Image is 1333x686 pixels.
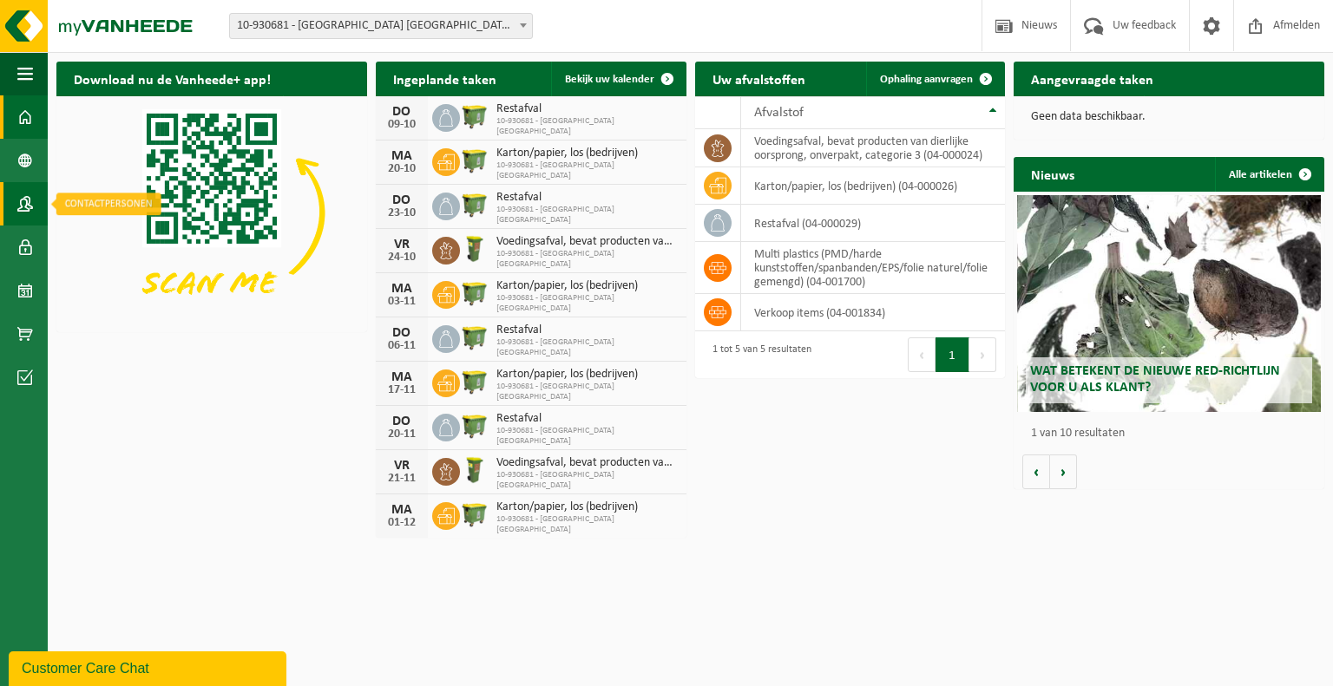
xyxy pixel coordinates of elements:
[1017,195,1322,412] a: Wat betekent de nieuwe RED-richtlijn voor u als klant?
[384,193,419,207] div: DO
[1215,157,1323,192] a: Alle artikelen
[741,294,1006,331] td: verkoop items (04-001834)
[460,500,489,529] img: WB-1100-HPE-GN-50
[384,207,419,219] div: 23-10
[384,428,419,441] div: 20-11
[384,105,419,119] div: DO
[384,517,419,529] div: 01-12
[460,190,489,219] img: WB-1100-HPE-GN-50
[741,167,1006,205] td: karton/papier, los (bedrijven) (04-000026)
[384,459,419,473] div: VR
[229,13,533,39] span: 10-930681 - KÄRCHER CENTER OUDENAARDE - OUDENAARDE
[496,412,678,426] span: Restafval
[496,368,678,382] span: Karton/papier, los (bedrijven)
[496,426,678,447] span: 10-930681 - [GEOGRAPHIC_DATA] [GEOGRAPHIC_DATA]
[384,252,419,264] div: 24-10
[1031,111,1307,123] p: Geen data beschikbaar.
[496,500,678,514] span: Karton/papier, los (bedrijven)
[9,648,290,686] iframe: chat widget
[969,337,996,372] button: Next
[496,279,678,293] span: Karton/papier, los (bedrijven)
[496,293,678,314] span: 10-930681 - [GEOGRAPHIC_DATA] [GEOGRAPHIC_DATA]
[496,160,678,181] span: 10-930681 - [GEOGRAPHIC_DATA] [GEOGRAPHIC_DATA]
[460,367,489,396] img: WB-1100-HPE-GN-50
[230,14,532,38] span: 10-930681 - KÄRCHER CENTER OUDENAARDE - OUDENAARDE
[496,116,678,137] span: 10-930681 - [GEOGRAPHIC_DATA] [GEOGRAPHIC_DATA]
[741,129,1006,167] td: voedingsafval, bevat producten van dierlijke oorsprong, onverpakt, categorie 3 (04-000024)
[908,337,936,372] button: Previous
[496,382,678,402] span: 10-930681 - [GEOGRAPHIC_DATA] [GEOGRAPHIC_DATA]
[496,191,678,205] span: Restafval
[496,470,678,491] span: 10-930681 - [GEOGRAPHIC_DATA] [GEOGRAPHIC_DATA]
[384,296,419,308] div: 03-11
[1050,454,1077,489] button: Volgende
[1030,364,1280,395] span: Wat betekent de nieuwe RED-richtlijn voor u als klant?
[460,234,489,264] img: WB-0060-HPE-GN-50
[880,74,973,85] span: Ophaling aanvragen
[460,278,489,308] img: WB-1100-HPE-GN-50
[496,249,678,270] span: 10-930681 - [GEOGRAPHIC_DATA] [GEOGRAPHIC_DATA]
[56,62,288,95] h2: Download nu de Vanheede+ app!
[496,456,678,470] span: Voedingsafval, bevat producten van dierlijke oorsprong, onverpakt, categorie 3
[384,326,419,340] div: DO
[384,163,419,175] div: 20-10
[704,336,811,374] div: 1 tot 5 van 5 resultaten
[384,415,419,428] div: DO
[384,384,419,396] div: 17-11
[496,514,678,535] span: 10-930681 - [GEOGRAPHIC_DATA] [GEOGRAPHIC_DATA]
[496,323,678,337] span: Restafval
[1031,428,1316,440] p: 1 van 10 resultaten
[496,102,678,116] span: Restafval
[565,74,654,85] span: Bekijk uw kalender
[460,323,489,352] img: WB-1100-HPE-GN-50
[460,455,489,485] img: WB-0060-HPE-GN-50
[866,62,1003,96] a: Ophaling aanvragen
[384,119,419,131] div: 09-10
[936,337,969,372] button: 1
[384,238,419,252] div: VR
[384,370,419,384] div: MA
[496,337,678,358] span: 10-930681 - [GEOGRAPHIC_DATA] [GEOGRAPHIC_DATA]
[551,62,685,96] a: Bekijk uw kalender
[56,96,367,329] img: Download de VHEPlus App
[460,411,489,441] img: WB-1100-HPE-GN-50
[460,146,489,175] img: WB-1100-HPE-GN-50
[741,205,1006,242] td: restafval (04-000029)
[496,235,678,249] span: Voedingsafval, bevat producten van dierlijke oorsprong, onverpakt, categorie 3
[1022,454,1050,489] button: Vorige
[1014,157,1092,191] h2: Nieuws
[460,101,489,131] img: WB-1100-HPE-GN-50
[741,242,1006,294] td: multi plastics (PMD/harde kunststoffen/spanbanden/EPS/folie naturel/folie gemengd) (04-001700)
[695,62,823,95] h2: Uw afvalstoffen
[1014,62,1171,95] h2: Aangevraagde taken
[496,147,678,160] span: Karton/papier, los (bedrijven)
[496,205,678,225] span: 10-930681 - [GEOGRAPHIC_DATA] [GEOGRAPHIC_DATA]
[384,473,419,485] div: 21-11
[384,149,419,163] div: MA
[384,282,419,296] div: MA
[376,62,514,95] h2: Ingeplande taken
[384,340,419,352] div: 06-11
[384,503,419,517] div: MA
[754,106,804,120] span: Afvalstof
